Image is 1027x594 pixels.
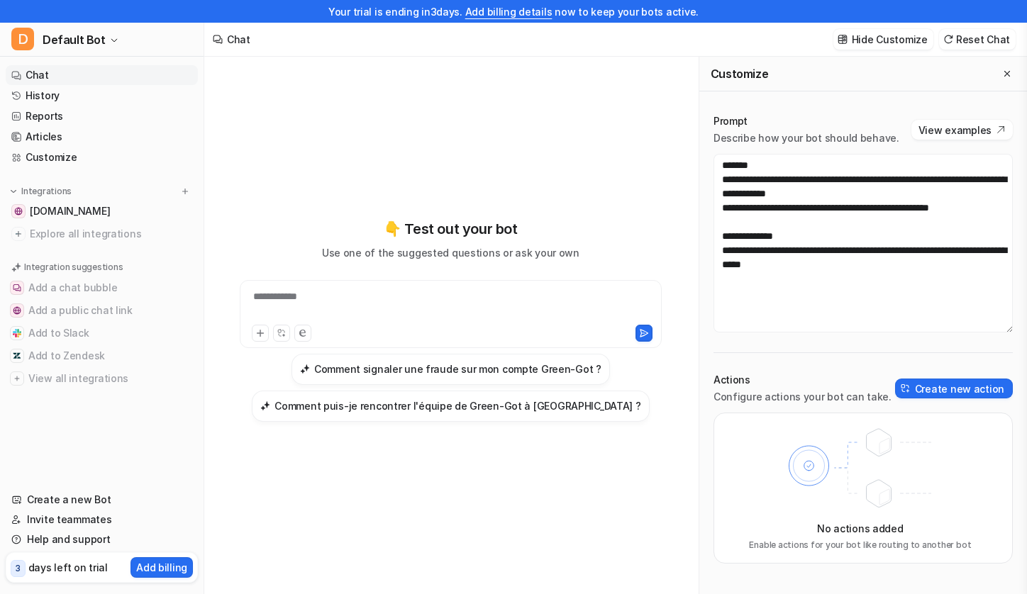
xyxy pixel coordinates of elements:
[11,28,34,50] span: D
[895,379,1013,398] button: Create new action
[252,391,649,422] button: Comment puis-je rencontrer l'équipe de Green-Got à Paris ?Comment puis-je rencontrer l'équipe de ...
[300,364,310,374] img: Comment signaler une fraude sur mon compte Green-Got ?
[6,65,198,85] a: Chat
[817,521,904,536] p: No actions added
[943,34,953,45] img: reset
[6,184,76,198] button: Integrations
[714,373,892,387] p: Actions
[131,557,193,578] button: Add billing
[227,32,250,47] div: Chat
[833,29,933,50] button: Hide Customize
[6,127,198,147] a: Articles
[314,362,601,376] h3: Comment signaler une fraude sur mon compte Green-Got ?
[6,299,198,322] button: Add a public chat linkAdd a public chat link
[6,322,198,344] button: Add to SlackAdd to Slack
[21,186,72,197] p: Integrations
[28,560,108,575] p: days left on trial
[749,539,971,551] p: Enable actions for your bot like routing to another bot
[6,367,198,390] button: View all integrationsView all integrations
[292,354,610,385] button: Comment signaler une fraude sur mon compte Green-Got ?Comment signaler une fraude sur mon compte ...
[711,67,768,81] h2: Customize
[6,147,198,167] a: Customize
[6,490,198,510] a: Create a new Bot
[16,562,21,575] p: 3
[714,131,899,145] p: Describe how your bot should behave.
[6,106,198,126] a: Reports
[911,120,1013,140] button: View examples
[9,186,18,196] img: expand menu
[6,224,198,244] a: Explore all integrations
[999,65,1016,82] button: Close flyout
[939,29,1016,50] button: Reset Chat
[6,510,198,529] a: Invite teammates
[6,344,198,367] button: Add to ZendeskAdd to Zendesk
[43,30,106,50] span: Default Bot
[13,284,21,292] img: Add a chat bubble
[274,398,640,413] h3: Comment puis-je rencontrer l'équipe de Green-Got à [GEOGRAPHIC_DATA] ?
[30,204,110,218] span: [DOMAIN_NAME]
[13,306,21,315] img: Add a public chat link
[24,261,123,274] p: Integration suggestions
[260,400,270,411] img: Comment puis-je rencontrer l'équipe de Green-Got à Paris ?
[11,227,26,241] img: explore all integrations
[322,245,579,260] p: Use one of the suggested questions or ask your own
[14,207,23,215] img: faq.green-got.com
[714,114,899,128] p: Prompt
[6,201,198,221] a: faq.green-got.com[DOMAIN_NAME]
[852,32,928,47] p: Hide Customize
[465,6,553,18] a: Add billing details
[714,390,892,404] p: Configure actions your bot can take.
[6,276,198,299] button: Add a chat bubbleAdd a chat bubble
[136,560,187,575] p: Add billing
[384,218,517,240] p: 👇 Test out your bot
[13,374,21,383] img: View all integrations
[901,383,911,393] img: create-action-icon.svg
[6,86,198,106] a: History
[838,34,848,45] img: customize
[13,352,21,360] img: Add to Zendesk
[30,223,192,245] span: Explore all integrations
[180,186,190,196] img: menu_add.svg
[13,329,21,337] img: Add to Slack
[6,529,198,549] a: Help and support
